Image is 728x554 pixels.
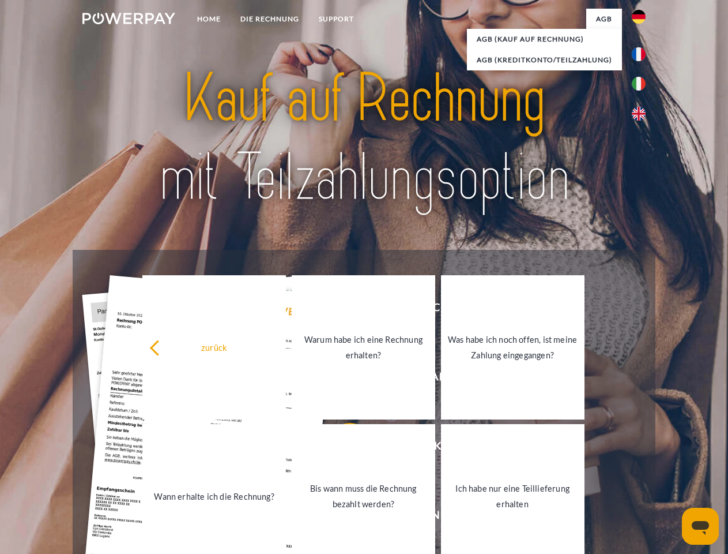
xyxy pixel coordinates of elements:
div: Warum habe ich eine Rechnung erhalten? [299,332,428,363]
a: SUPPORT [309,9,364,29]
a: AGB (Kauf auf Rechnung) [467,29,622,50]
div: Was habe ich noch offen, ist meine Zahlung eingegangen? [448,332,578,363]
a: Was habe ich noch offen, ist meine Zahlung eingegangen? [441,275,584,420]
img: en [632,107,646,121]
div: Ich habe nur eine Teillieferung erhalten [448,481,578,512]
a: AGB (Kreditkonto/Teilzahlung) [467,50,622,70]
img: logo-powerpay-white.svg [82,13,175,24]
img: de [632,10,646,24]
img: fr [632,47,646,61]
a: DIE RECHNUNG [231,9,309,29]
div: zurück [149,339,279,355]
a: agb [586,9,622,29]
iframe: Schaltfläche zum Öffnen des Messaging-Fensters [682,508,719,545]
div: Bis wann muss die Rechnung bezahlt werden? [299,481,428,512]
a: Home [187,9,231,29]
img: title-powerpay_de.svg [110,55,618,221]
div: Wann erhalte ich die Rechnung? [149,488,279,504]
img: it [632,77,646,91]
